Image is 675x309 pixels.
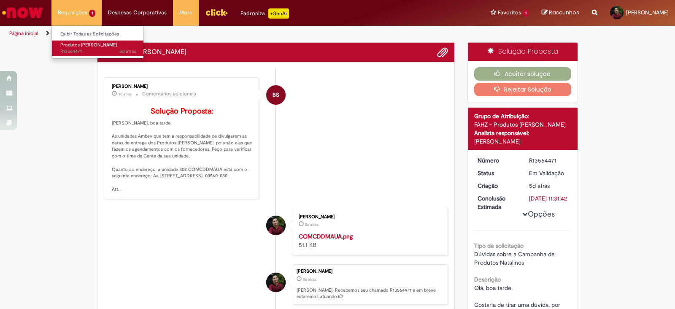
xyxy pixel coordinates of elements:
[299,214,439,220] div: [PERSON_NAME]
[240,8,289,19] div: Padroniza
[142,90,196,98] small: Comentários adicionais
[529,182,568,190] div: 24/09/2025 17:31:38
[60,48,136,55] span: R13564471
[468,43,578,61] div: Solução Proposta
[303,277,316,282] time: 24/09/2025 17:31:38
[52,30,145,39] a: Exibir Todas as Solicitações
[474,137,572,146] div: [PERSON_NAME]
[474,242,524,249] b: Tipo de solicitação
[529,182,550,190] time: 24/09/2025 17:31:38
[119,48,136,54] span: 5d atrás
[303,277,316,282] span: 5d atrás
[474,250,556,266] span: Dúvidas sobre a Campanha de Produtos Natalinos
[104,49,186,56] h2: Produtos Natalinos - FAHZ Histórico de tíquete
[6,26,444,41] ul: Trilhas de página
[529,156,568,165] div: R13564471
[471,156,523,165] dt: Número
[118,92,132,97] span: 3d atrás
[118,92,132,97] time: 26/09/2025 17:25:51
[474,120,572,129] div: FAHZ - Produtos [PERSON_NAME]
[542,9,579,17] a: Rascunhos
[60,42,117,48] span: Produtos [PERSON_NAME]
[297,287,443,300] p: [PERSON_NAME]! Recebemos seu chamado R13564471 e em breve estaremos atuando.
[529,169,568,177] div: Em Validação
[108,8,167,17] span: Despesas Corporativas
[297,269,443,274] div: [PERSON_NAME]
[268,8,289,19] p: +GenAi
[529,194,568,203] div: [DATE] 11:31:42
[474,83,572,96] button: Rejeitar Solução
[471,169,523,177] dt: Status
[266,273,286,292] div: Joao Guilherme Dos Santos Deghi
[471,194,523,211] dt: Conclusão Estimada
[523,10,529,17] span: 1
[474,276,501,283] b: Descrição
[52,41,145,56] a: Aberto R13564471 : Produtos Natalinos - FAHZ
[58,8,87,17] span: Requisições
[104,264,448,305] li: Joao Guilherme Dos Santos Deghi
[299,233,353,240] a: COMCDDMAUA.png
[299,232,439,249] div: 51.1 KB
[529,182,550,190] span: 5d atrás
[205,6,228,19] img: click_logo_yellow_360x200.png
[305,222,319,227] span: 5d atrás
[89,10,95,17] span: 1
[112,107,252,193] p: [PERSON_NAME], boa tarde. As unidades Ambev que tem a responsabilidade de divulgarem as datas de ...
[179,8,192,17] span: More
[112,84,252,89] div: [PERSON_NAME]
[549,8,579,16] span: Rascunhos
[498,8,521,17] span: Favoritos
[9,30,38,37] a: Página inicial
[437,47,448,58] button: Adicionar anexos
[471,182,523,190] dt: Criação
[151,106,213,116] b: Solução Proposta:
[266,85,286,105] div: Barbara Sanchez
[474,112,572,120] div: Grupo de Atribuição:
[119,48,136,54] time: 24/09/2025 17:31:40
[474,67,572,81] button: Aceitar solução
[51,25,144,59] ul: Requisições
[626,9,669,16] span: [PERSON_NAME]
[1,4,44,21] img: ServiceNow
[474,129,572,137] div: Analista responsável:
[266,216,286,235] div: Joao Guilherme Dos Santos Deghi
[305,222,319,227] time: 24/09/2025 17:27:37
[273,85,279,105] span: BS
